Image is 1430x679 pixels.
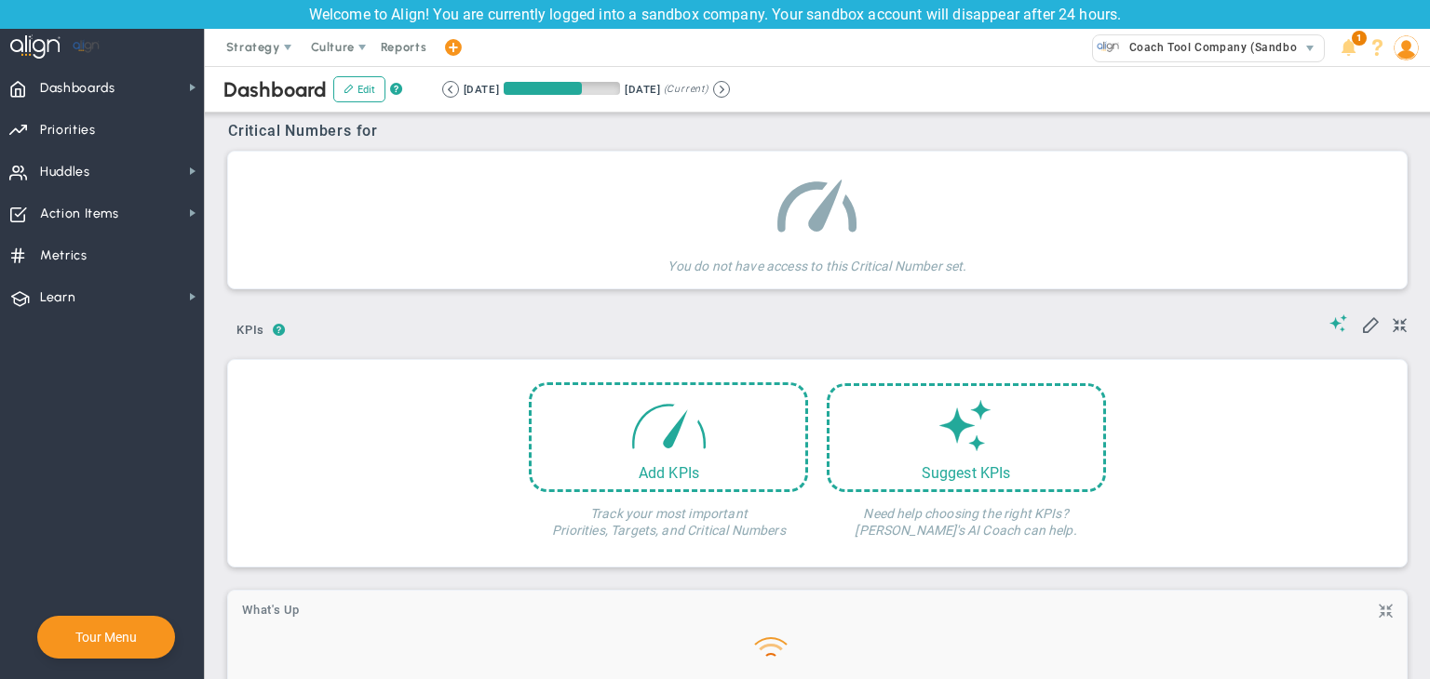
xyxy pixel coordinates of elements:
[1097,35,1120,59] img: 33476.Company.photo
[1297,35,1324,61] span: select
[333,76,385,102] button: Edit
[40,153,90,192] span: Huddles
[1120,35,1307,60] span: Coach Tool Company (Sandbox)
[226,40,280,54] span: Strategy
[830,464,1103,482] div: Suggest KPIs
[223,77,327,102] span: Dashboard
[668,245,966,274] h4: You do not have access to this Critical Number set.
[40,278,75,317] span: Learn
[40,236,88,275] span: Metrics
[664,81,708,98] span: (Current)
[228,122,383,140] span: Critical Numbers for
[371,29,437,66] span: Reports
[70,629,142,646] button: Tour Menu
[40,111,96,150] span: Priorities
[311,40,355,54] span: Culture
[228,315,273,345] span: KPIs
[532,464,805,482] div: Add KPIs
[1361,314,1380,333] span: Edit My KPIs
[442,81,459,98] button: Go to previous period
[40,194,119,233] span: Action Items
[827,492,1106,539] h4: Need help choosing the right KPIs? [PERSON_NAME]'s AI Coach can help.
[464,81,499,98] div: [DATE]
[1363,29,1392,66] li: Help & Frequently Asked Questions (FAQ)
[713,81,730,98] button: Go to next period
[1352,31,1367,46] span: 1
[1329,314,1348,332] span: Suggestions (AI Feature)
[625,81,660,98] div: [DATE]
[529,492,808,539] h4: Track your most important Priorities, Targets, and Critical Numbers
[40,69,115,108] span: Dashboards
[1394,35,1419,60] img: 208983.Person.photo
[228,315,273,348] button: KPIs
[504,82,620,95] div: Period Progress: 67% Day 61 of 90 with 29 remaining.
[1334,29,1363,66] li: Announcements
